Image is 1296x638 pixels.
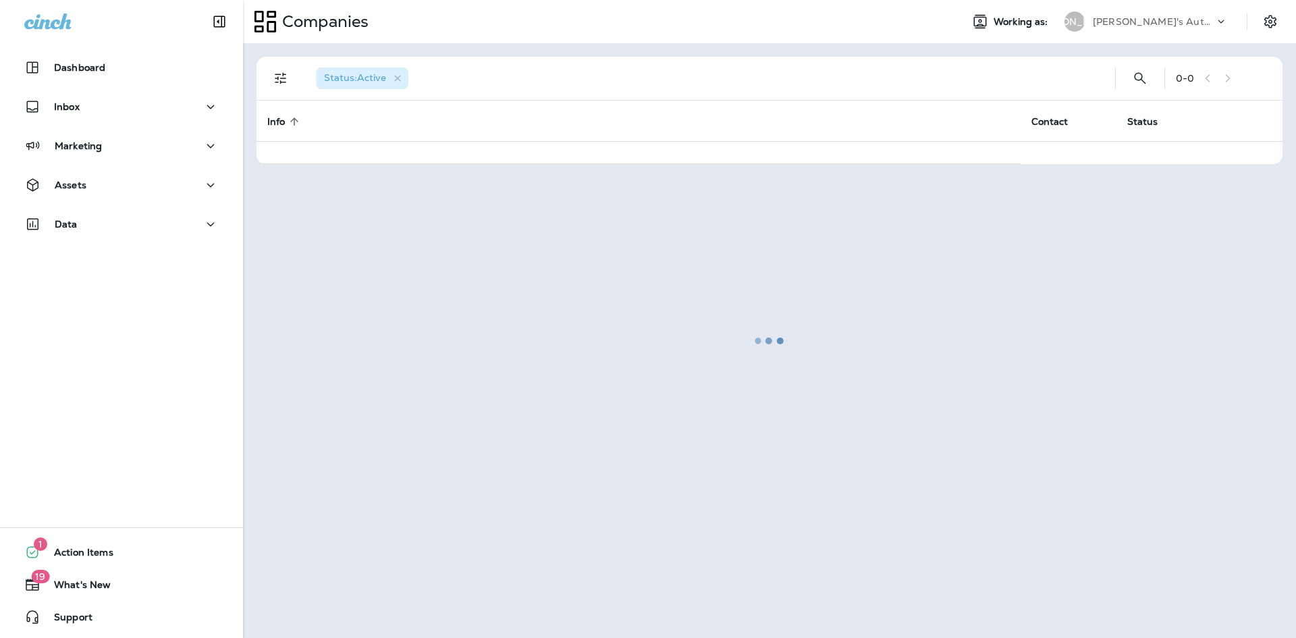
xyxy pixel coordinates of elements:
span: Support [40,612,92,628]
button: Collapse Sidebar [200,8,238,35]
p: Inbox [54,101,80,112]
button: Marketing [13,132,230,159]
button: 1Action Items [13,539,230,566]
p: [PERSON_NAME]'s Auto & Tire [1093,16,1214,27]
div: [PERSON_NAME] [1064,11,1085,32]
span: Action Items [40,547,113,563]
button: Data [13,211,230,238]
button: Support [13,604,230,631]
button: Inbox [13,93,230,120]
p: Dashboard [54,62,105,73]
button: Assets [13,171,230,198]
button: Settings [1258,9,1282,34]
button: Dashboard [13,54,230,81]
p: Marketing [55,140,102,151]
p: Assets [55,180,86,190]
span: What's New [40,579,111,595]
span: Working as: [994,16,1051,28]
p: Companies [277,11,369,32]
span: 19 [31,570,49,583]
p: Data [55,219,78,230]
button: 19What's New [13,571,230,598]
span: 1 [34,537,47,551]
